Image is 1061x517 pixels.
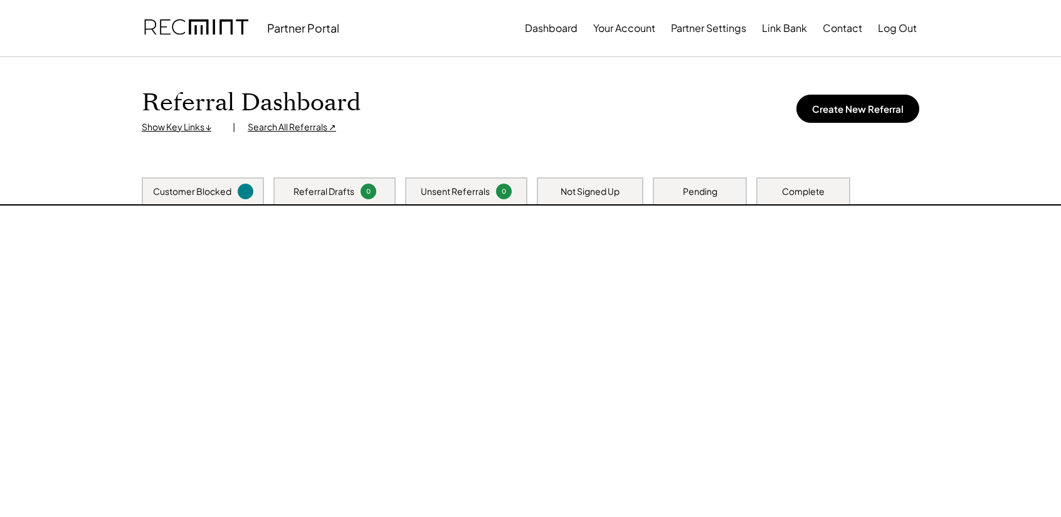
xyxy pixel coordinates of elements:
[498,187,510,196] div: 0
[421,185,490,198] div: Unsent Referrals
[233,121,235,133] div: |
[525,16,578,41] button: Dashboard
[142,88,361,118] h1: Referral Dashboard
[671,16,746,41] button: Partner Settings
[153,185,231,198] div: Customer Blocked
[878,16,917,41] button: Log Out
[593,16,655,41] button: Your Account
[144,7,248,50] img: recmint-logotype%403x.png
[796,95,919,123] button: Create New Referral
[561,185,620,198] div: Not Signed Up
[823,16,862,41] button: Contact
[267,21,339,35] div: Partner Portal
[362,187,374,196] div: 0
[293,185,354,198] div: Referral Drafts
[762,16,807,41] button: Link Bank
[248,121,336,133] div: Search All Referrals ↗
[782,185,825,198] div: Complete
[683,185,717,198] div: Pending
[142,121,220,133] div: Show Key Links ↓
